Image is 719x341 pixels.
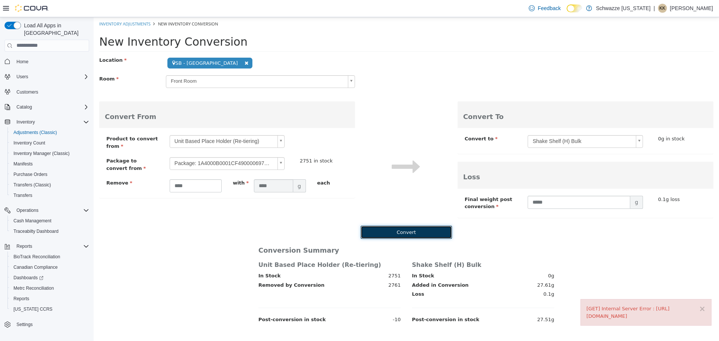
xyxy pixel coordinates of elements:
a: Inventory Adjustments [6,4,57,9]
span: Reports [13,296,29,302]
a: Cash Management [10,216,54,225]
a: Transfers (Classic) [10,180,54,189]
span: Users [16,74,28,80]
a: Traceabilty Dashboard [10,227,61,236]
button: Traceabilty Dashboard [7,226,92,237]
span: Settings [16,322,33,328]
button: Inventory [13,118,38,127]
a: BioTrack Reconciliation [10,252,63,261]
span: Transfers (Classic) [13,182,51,188]
button: Settings [1,319,92,330]
button: Operations [13,206,42,215]
input: Dark Mode [567,4,582,12]
button: Canadian Compliance [7,262,92,273]
label: In Stock [318,255,340,262]
label: In Stock [165,255,187,262]
span: 2761 [295,264,307,272]
span: Location [6,40,33,46]
button: Transfers [7,190,92,201]
span: SB - [GEOGRAPHIC_DATA] [74,40,159,51]
span: Package to convert from [13,141,52,154]
button: Transfers (Classic) [7,180,92,190]
a: Package: 1A4000B0001CF49000069779 Lot: CP9.06.03.25 [76,140,191,153]
button: Inventory Manager (Classic) [7,148,92,159]
span: Inventory Count [13,140,45,146]
span: Purchase Orders [10,170,89,179]
div: 0g in stock [564,118,609,125]
h3: Conversion Summary [165,229,307,237]
a: Metrc Reconciliation [10,284,57,293]
button: Adjustments (Classic) [7,127,92,138]
a: Shake Shelf (H) Bulk [434,118,549,131]
span: New Inventory Conversion [6,18,154,31]
span: Operations [16,207,39,213]
span: Reports [10,294,89,303]
p: | [653,4,655,13]
button: Catalog [13,103,35,112]
span: Dashboards [13,275,43,281]
button: [US_STATE] CCRS [7,304,92,314]
span: Settings [13,320,89,329]
span: Transfers (Classic) [10,180,89,189]
span: g [200,162,212,175]
button: Reports [7,293,92,304]
span: 0g [454,255,461,262]
div: 2751 in stock [206,140,251,147]
img: Cova [15,4,49,12]
span: Metrc Reconciliation [13,285,54,291]
button: BioTrack Reconciliation [7,252,92,262]
label: Added in Conversion [318,264,375,272]
span: Feedback [538,4,561,12]
a: Adjustments (Classic) [10,128,60,137]
span: Traceabilty Dashboard [13,228,58,234]
span: Remove [13,163,39,168]
button: Catalog [1,102,92,112]
span: [US_STATE] CCRS [13,306,52,312]
span: Inventory Manager (Classic) [10,149,89,158]
span: Convert to [371,119,404,124]
span: Customers [13,87,89,97]
span: Inventory [13,118,89,127]
div: Katarzyna Klimka [658,4,667,13]
button: Home [1,56,92,67]
button: Metrc Reconciliation [7,283,92,293]
span: Unit Based Place Holder (Re-tiering) [76,118,181,130]
span: Shake Shelf (H) Bulk [434,118,539,130]
div: [GET] Internal Server Error : [URL][DOMAIN_NAME] [493,288,612,302]
span: KK [659,4,665,13]
span: Reports [16,243,32,249]
span: Dashboards [10,273,89,282]
button: Inventory Count [7,138,92,148]
span: Package: 1A4000B0001CF49000069779 Lot: CP9.06.03.25 [76,140,181,152]
span: Manifests [13,161,33,167]
span: Metrc Reconciliation [10,284,89,293]
span: Room [6,59,25,64]
span: 27.51g [444,299,461,306]
span: BioTrack Reconciliation [10,252,89,261]
span: with [139,163,155,168]
a: Reports [10,294,32,303]
h3: Loss [370,156,614,164]
a: Manifests [10,159,36,168]
label: Post-conversion in stock [165,299,232,306]
span: 2751 [295,255,307,262]
h4: Unit Based Place Holder (Re-tiering) [165,244,307,251]
span: New Inventory Conversion [64,4,124,9]
h3: Convert To [370,96,614,103]
a: [US_STATE] CCRS [10,305,55,314]
a: Front Room [72,58,261,71]
a: Settings [13,320,36,329]
button: Users [1,71,92,82]
span: each [224,163,237,168]
span: Front Room [73,58,251,70]
button: Convert [267,208,358,222]
span: Product to convert from [13,119,64,132]
span: Home [13,57,89,66]
span: Load All Apps in [GEOGRAPHIC_DATA] [21,22,89,37]
p: [PERSON_NAME] [670,4,713,13]
span: Inventory Count [10,138,89,147]
h4: Shake Shelf (H) Bulk [318,244,461,251]
a: Customers [13,88,41,97]
h3: Convert From [11,96,256,103]
button: Users [13,72,31,81]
